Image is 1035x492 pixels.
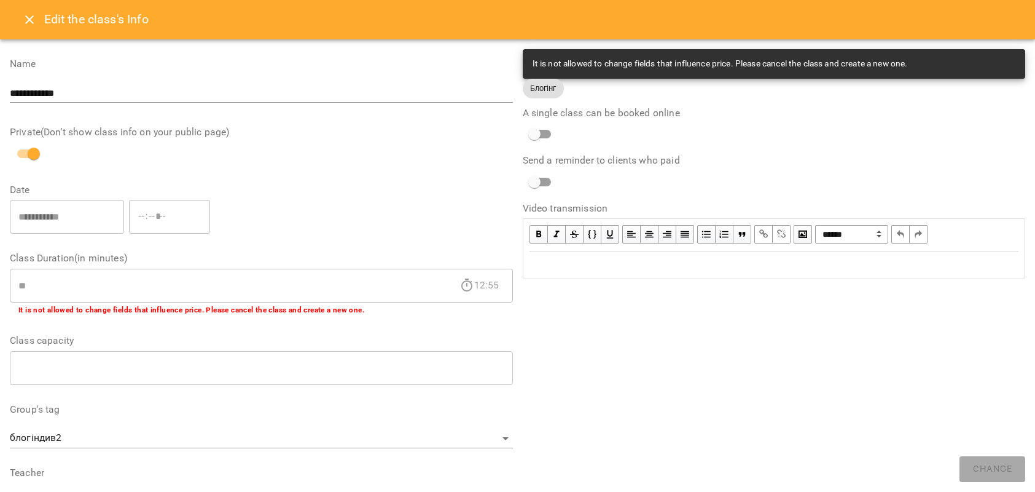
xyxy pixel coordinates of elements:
[622,225,641,244] button: Align Left
[10,59,513,69] label: Name
[523,156,1026,165] label: Send a reminder to clients who paid
[523,204,1026,213] label: Video transmission
[697,225,716,244] button: UL
[44,10,149,29] h6: Edit the class's Info
[891,225,910,244] button: Undo
[716,225,733,244] button: OL
[524,252,1025,278] div: Edit text
[523,108,1026,118] label: A single class can be booked online
[566,225,584,244] button: Strikethrough
[815,225,888,244] select: Block type
[658,225,676,244] button: Align Right
[794,225,812,244] button: Image
[533,53,908,75] div: It is not allowed to change fields that influence price. Please cancel the class and create a new...
[10,429,513,448] div: блогіндив2
[584,225,601,244] button: Monospace
[641,225,658,244] button: Align Center
[18,306,364,314] b: It is not allowed to change fields that influence price. Please cancel the class and create a new...
[10,336,513,346] label: Class capacity
[10,405,513,415] label: Group's tag
[676,225,694,244] button: Align Justify
[10,468,513,478] label: Teacher
[10,185,513,195] label: Date
[733,225,751,244] button: Blockquote
[754,225,773,244] button: Link
[910,225,928,244] button: Redo
[10,253,513,263] label: Class Duration(in minutes)
[529,225,548,244] button: Bold
[773,225,791,244] button: Remove Link
[10,127,513,137] label: Private(Don't show class info on your public page)
[548,225,566,244] button: Italic
[523,82,564,94] span: Блогінг
[601,225,619,244] button: Underline
[815,225,888,244] span: Normal
[15,5,44,34] button: Close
